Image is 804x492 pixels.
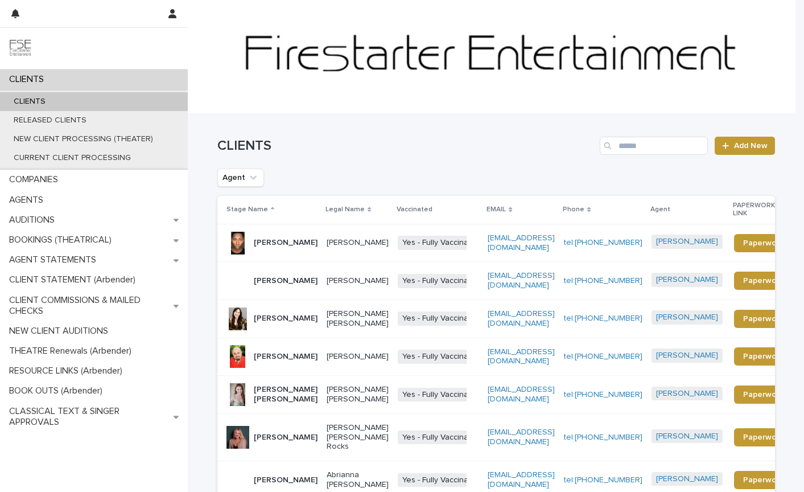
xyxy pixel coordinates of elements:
[254,314,318,323] p: [PERSON_NAME]
[5,134,162,144] p: NEW CLIENT PROCESSING (THEATER)
[327,470,389,490] p: Abrianna [PERSON_NAME]
[254,352,318,362] p: [PERSON_NAME]
[398,350,485,364] span: Yes - Fully Vaccinated
[327,276,389,286] p: [PERSON_NAME]
[656,351,718,360] a: [PERSON_NAME]
[734,310,793,328] a: Paperwork
[5,366,131,376] p: RESOURCE LINKS (Arbender)
[254,475,318,485] p: [PERSON_NAME]
[5,116,96,125] p: RELEASED CLIENTS
[734,272,793,290] a: Paperwork
[217,169,264,187] button: Agent
[600,137,708,155] input: Search
[327,385,389,404] p: [PERSON_NAME] [PERSON_NAME]
[5,295,174,317] p: CLIENT COMMISSIONS & MAILED CHECKS
[254,276,318,286] p: [PERSON_NAME]
[398,274,485,288] span: Yes - Fully Vaccinated
[226,203,268,216] p: Stage Name
[488,272,555,289] a: [EMAIL_ADDRESS][DOMAIN_NAME]
[5,274,145,285] p: CLIENT STATEMENT (Arbender)
[564,433,642,441] a: tel:[PHONE_NUMBER]
[488,428,555,446] a: [EMAIL_ADDRESS][DOMAIN_NAME]
[397,203,432,216] p: Vaccinated
[734,471,793,489] a: Paperwork
[327,352,389,362] p: [PERSON_NAME]
[5,74,53,85] p: CLIENTS
[398,311,485,326] span: Yes - Fully Vaccinated
[656,313,718,322] a: [PERSON_NAME]
[564,352,642,360] a: tel:[PHONE_NUMBER]
[398,430,485,445] span: Yes - Fully Vaccinated
[564,391,642,399] a: tel:[PHONE_NUMBER]
[5,326,117,337] p: NEW CLIENT AUDITIONS
[734,347,793,366] a: Paperwork
[327,423,389,452] p: [PERSON_NAME] [PERSON_NAME] Rocks
[650,203,670,216] p: Agent
[656,237,718,247] a: [PERSON_NAME]
[327,238,389,248] p: [PERSON_NAME]
[327,309,389,329] p: [PERSON_NAME] [PERSON_NAME]
[656,389,718,399] a: [PERSON_NAME]
[734,428,793,446] a: Paperwork
[254,385,318,404] p: [PERSON_NAME] [PERSON_NAME]
[5,346,141,356] p: THEATRE Renewals (Arbender)
[5,174,67,185] p: COMPANIES
[743,277,784,285] span: Paperwork
[656,474,718,484] a: [PERSON_NAME]
[743,433,784,441] span: Paperwork
[325,203,365,216] p: Legal Name
[5,406,174,428] p: CLASSICAL TEXT & SINGER APPROVALS
[564,476,642,484] a: tel:[PHONE_NUMBER]
[564,314,642,322] a: tel:[PHONE_NUMBER]
[5,235,121,245] p: BOOKINGS (THEATRICAL)
[743,352,784,360] span: Paperwork
[5,195,52,206] p: AGENTS
[488,386,555,403] a: [EMAIL_ADDRESS][DOMAIN_NAME]
[5,255,105,265] p: AGENT STATEMENTS
[488,234,555,252] a: [EMAIL_ADDRESS][DOMAIN_NAME]
[734,234,793,252] a: Paperwork
[743,476,784,484] span: Paperwork
[5,386,112,396] p: BOOK OUTS (Arbender)
[254,433,318,442] p: [PERSON_NAME]
[9,37,32,60] img: 9JgRvJ3ETPGCJDhvPVA5
[254,238,318,248] p: [PERSON_NAME]
[5,97,55,106] p: CLIENTS
[488,471,555,489] a: [EMAIL_ADDRESS][DOMAIN_NAME]
[743,315,784,323] span: Paperwork
[743,391,784,399] span: Paperwork
[5,153,140,163] p: CURRENT CLIENT PROCESSING
[743,239,784,247] span: Paperwork
[217,138,596,154] h1: CLIENTS
[398,236,485,250] span: Yes - Fully Vaccinated
[488,348,555,366] a: [EMAIL_ADDRESS][DOMAIN_NAME]
[398,388,485,402] span: Yes - Fully Vaccinated
[5,215,64,225] p: AUDITIONS
[656,275,718,285] a: [PERSON_NAME]
[734,386,793,404] a: Paperwork
[734,142,768,150] span: Add New
[715,137,774,155] a: Add New
[398,473,485,487] span: Yes - Fully Vaccinated
[564,239,642,247] a: tel:[PHONE_NUMBER]
[486,203,506,216] p: EMAIL
[564,277,642,285] a: tel:[PHONE_NUMBER]
[563,203,584,216] p: Phone
[733,199,786,220] p: PAPERWORK LINK
[488,310,555,327] a: [EMAIL_ADDRESS][DOMAIN_NAME]
[656,432,718,441] a: [PERSON_NAME]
